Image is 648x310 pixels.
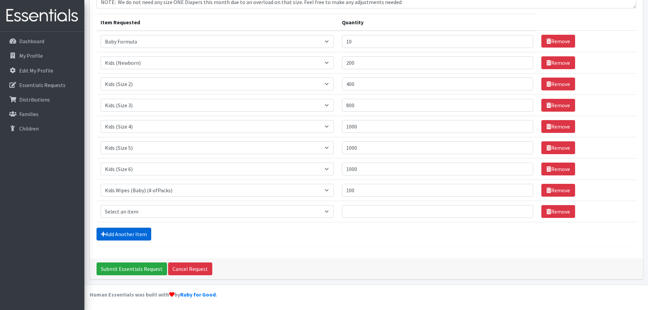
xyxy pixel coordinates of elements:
[541,120,575,133] a: Remove
[541,141,575,154] a: Remove
[97,262,167,275] input: Submit Essentials Request
[541,99,575,112] a: Remove
[3,78,82,92] a: Essentials Requests
[97,14,338,31] th: Item Requested
[3,49,82,62] a: My Profile
[19,111,38,117] p: Families
[97,228,151,241] a: Add Another Item
[19,67,53,74] p: Edit My Profile
[3,34,82,48] a: Dashboard
[541,78,575,90] a: Remove
[19,125,39,132] p: Children
[338,14,537,31] th: Quantity
[541,184,575,197] a: Remove
[541,35,575,48] a: Remove
[541,56,575,69] a: Remove
[19,82,65,88] p: Essentials Requests
[541,205,575,218] a: Remove
[168,262,212,275] a: Cancel Request
[541,163,575,175] a: Remove
[90,291,217,298] strong: Human Essentials was built with by .
[19,52,43,59] p: My Profile
[19,96,50,103] p: Distributions
[180,291,216,298] a: Ruby for Good
[19,38,44,45] p: Dashboard
[3,122,82,135] a: Children
[3,93,82,106] a: Distributions
[3,64,82,77] a: Edit My Profile
[3,107,82,121] a: Families
[3,4,82,27] img: HumanEssentials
